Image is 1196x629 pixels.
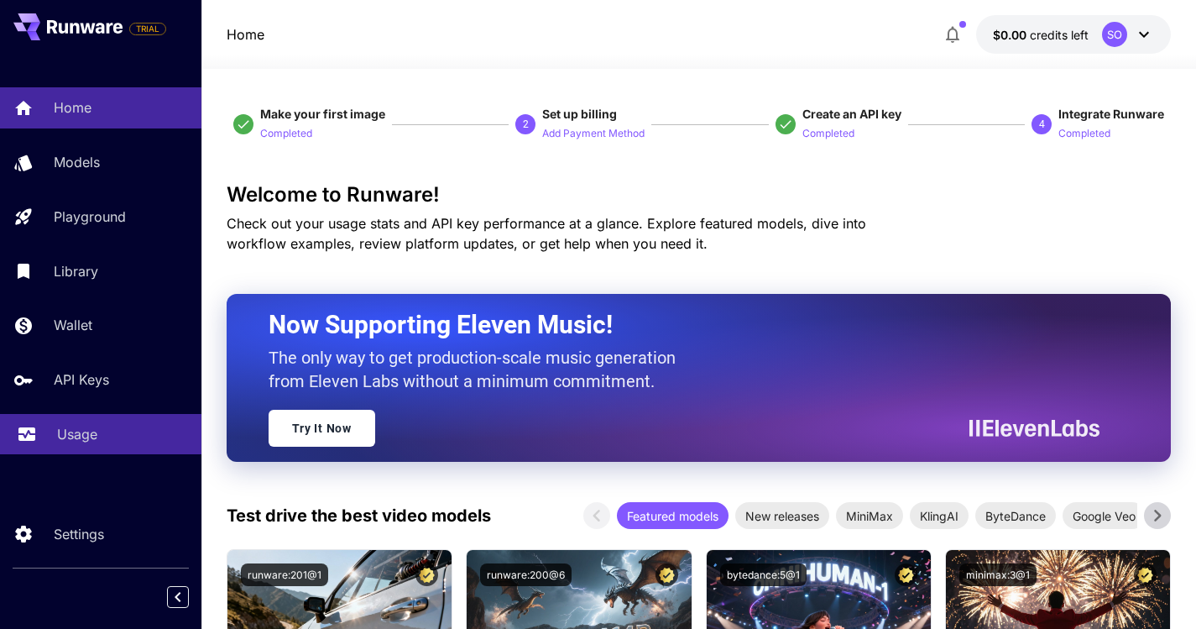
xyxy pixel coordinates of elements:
div: MiniMax [836,502,903,529]
h3: Welcome to Runware! [227,183,1172,207]
p: 4 [1039,117,1045,132]
nav: breadcrumb [227,24,264,45]
p: Completed [260,126,312,142]
p: Completed [802,126,854,142]
button: Certified Model – Vetted for best performance and includes a commercial license. [415,563,438,586]
span: Check out your usage stats and API key performance at a glance. Explore featured models, dive int... [227,215,866,252]
h2: Now Supporting Eleven Music! [269,309,1088,341]
span: Integrate Runware [1058,107,1164,121]
p: Settings [54,524,104,544]
p: API Keys [54,370,109,390]
span: Google Veo [1063,507,1146,525]
p: Test drive the best video models [227,503,491,528]
p: Models [54,152,100,172]
button: Add Payment Method [542,123,645,143]
span: Set up billing [542,107,617,121]
span: Create an API key [802,107,901,121]
p: Usage [57,424,97,444]
div: KlingAI [910,502,969,529]
span: $0.00 [993,28,1030,42]
span: credits left [1030,28,1089,42]
button: Collapse sidebar [167,586,189,608]
p: Playground [54,207,126,227]
button: Completed [260,123,312,143]
button: minimax:3@1 [959,563,1037,586]
button: Certified Model – Vetted for best performance and includes a commercial license. [895,563,917,586]
p: Wallet [54,315,92,335]
button: bytedance:5@1 [720,563,807,586]
p: Completed [1058,126,1110,142]
button: $0.00SO [976,15,1171,54]
button: Certified Model – Vetted for best performance and includes a commercial license. [655,563,678,586]
div: $0.00 [993,26,1089,44]
span: Add your payment card to enable full platform functionality. [129,18,166,39]
p: The only way to get production-scale music generation from Eleven Labs without a minimum commitment. [269,346,688,393]
button: Certified Model – Vetted for best performance and includes a commercial license. [1134,563,1157,586]
p: Home [54,97,91,118]
div: SO [1102,22,1127,47]
span: New releases [735,507,829,525]
div: Collapse sidebar [180,582,201,612]
span: ByteDance [975,507,1056,525]
button: Completed [1058,123,1110,143]
a: Try It Now [269,410,375,447]
div: Featured models [617,502,729,529]
span: MiniMax [836,507,903,525]
button: runware:201@1 [241,563,328,586]
p: 2 [523,117,529,132]
div: New releases [735,502,829,529]
span: TRIAL [130,23,165,35]
a: Home [227,24,264,45]
span: Make your first image [260,107,385,121]
div: ByteDance [975,502,1056,529]
span: Featured models [617,507,729,525]
p: Add Payment Method [542,126,645,142]
button: Completed [802,123,854,143]
button: runware:200@6 [480,563,572,586]
span: KlingAI [910,507,969,525]
div: Google Veo [1063,502,1146,529]
p: Library [54,261,98,281]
